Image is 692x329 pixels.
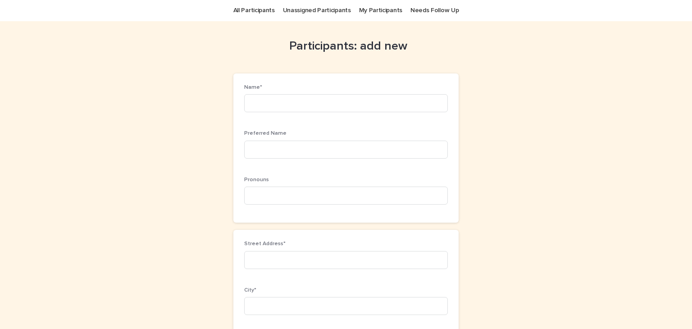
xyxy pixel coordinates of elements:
span: Preferred Name [244,131,287,136]
span: City* [244,288,256,293]
h1: Participants: add new [233,39,459,54]
span: Street Address* [244,241,286,247]
span: Pronouns [244,177,269,183]
span: Name* [244,85,262,90]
